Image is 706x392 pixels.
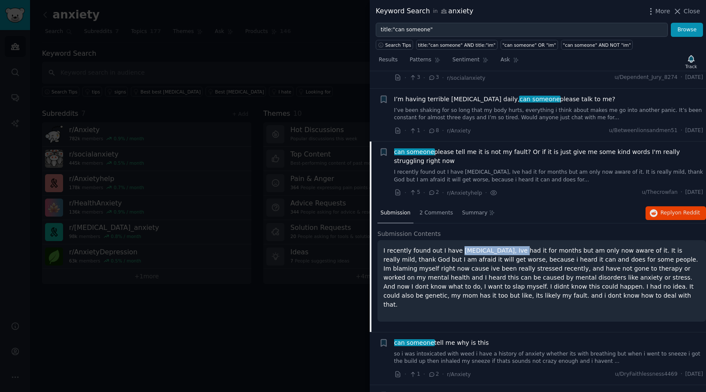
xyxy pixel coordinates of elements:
[685,127,703,135] span: [DATE]
[404,370,406,379] span: ·
[681,127,682,135] span: ·
[423,126,425,135] span: ·
[685,189,703,196] span: [DATE]
[380,209,410,217] span: Submission
[675,210,700,216] span: on Reddit
[404,73,406,82] span: ·
[462,209,487,217] span: Summary
[423,188,425,197] span: ·
[450,53,492,71] a: Sentiment
[442,126,444,135] span: ·
[428,371,439,378] span: 2
[376,40,413,50] button: Search Tips
[407,53,443,71] a: Patterns
[404,188,406,197] span: ·
[682,53,700,71] button: Track
[376,6,474,17] div: Keyword Search anxiety
[642,189,677,196] span: u/Thecrowfan
[376,53,401,71] a: Results
[394,148,703,166] span: please tell me it is not my fault? Or if it is just give me some kind words I'm really struggling...
[609,127,678,135] span: u/Betweenlionsandmen51
[418,42,496,48] div: title:"can someone" AND title:"im"
[409,74,420,81] span: 3
[383,246,700,309] p: I recently found out I have [MEDICAL_DATA], Ive had it for months but am only now aware of it. It...
[684,7,700,16] span: Close
[419,209,453,217] span: 2 Comments
[615,74,678,81] span: u/Dependent_Jury_8274
[519,96,561,103] span: can someone
[447,190,482,196] span: r/Anxietyhelp
[453,56,480,64] span: Sentiment
[561,40,633,50] a: "can someone" AND NOT "im"
[428,127,439,135] span: 8
[376,23,668,37] input: Try a keyword related to your business
[447,128,471,134] span: r/Anxiety
[661,209,700,217] span: Reply
[394,338,489,347] span: tell me why is this
[615,371,678,378] span: u/DryFaithlessness4469
[433,8,437,15] span: in
[646,7,670,16] button: More
[671,23,703,37] button: Browse
[447,371,471,377] span: r/Anxiety
[409,371,420,378] span: 1
[681,74,682,81] span: ·
[385,42,411,48] span: Search Tips
[393,339,435,346] span: can someone
[377,229,441,238] span: Submission Contents
[428,189,439,196] span: 2
[681,371,682,378] span: ·
[447,75,486,81] span: r/socialanxiety
[423,73,425,82] span: ·
[501,56,510,64] span: Ask
[423,370,425,379] span: ·
[394,95,615,104] a: I’m having terrible [MEDICAL_DATA] daily,can someoneplease talk to me?
[409,189,420,196] span: 5
[685,63,697,69] div: Track
[501,40,558,50] a: "can someone" OR "im"
[485,188,487,197] span: ·
[685,371,703,378] span: [DATE]
[379,56,398,64] span: Results
[404,126,406,135] span: ·
[393,148,435,155] span: can someone
[428,74,439,81] span: 3
[681,189,682,196] span: ·
[498,53,522,71] a: Ask
[673,7,700,16] button: Close
[502,42,556,48] div: "can someone" OR "im"
[409,127,420,135] span: 1
[394,148,703,166] a: can someoneplease tell me it is not my fault? Or if it is just give me some kind words I'm really...
[442,73,444,82] span: ·
[685,74,703,81] span: [DATE]
[394,95,615,104] span: I’m having terrible [MEDICAL_DATA] daily, please talk to me?
[394,338,489,347] a: can someonetell me why is this
[646,206,706,220] button: Replyon Reddit
[416,40,498,50] a: title:"can someone" AND title:"im"
[442,370,444,379] span: ·
[442,188,444,197] span: ·
[394,350,703,365] a: so i was intoxicated with weed i have a history of anxiety whether its with breathing but when i ...
[410,56,431,64] span: Patterns
[563,42,631,48] div: "can someone" AND NOT "im"
[394,107,703,122] a: I’ve been shaking for so long that my body hurts, everything i think about makes me go into anoth...
[655,7,670,16] span: More
[394,169,703,184] a: I recently found out I have [MEDICAL_DATA], Ive had it for months but am only now aware of it. It...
